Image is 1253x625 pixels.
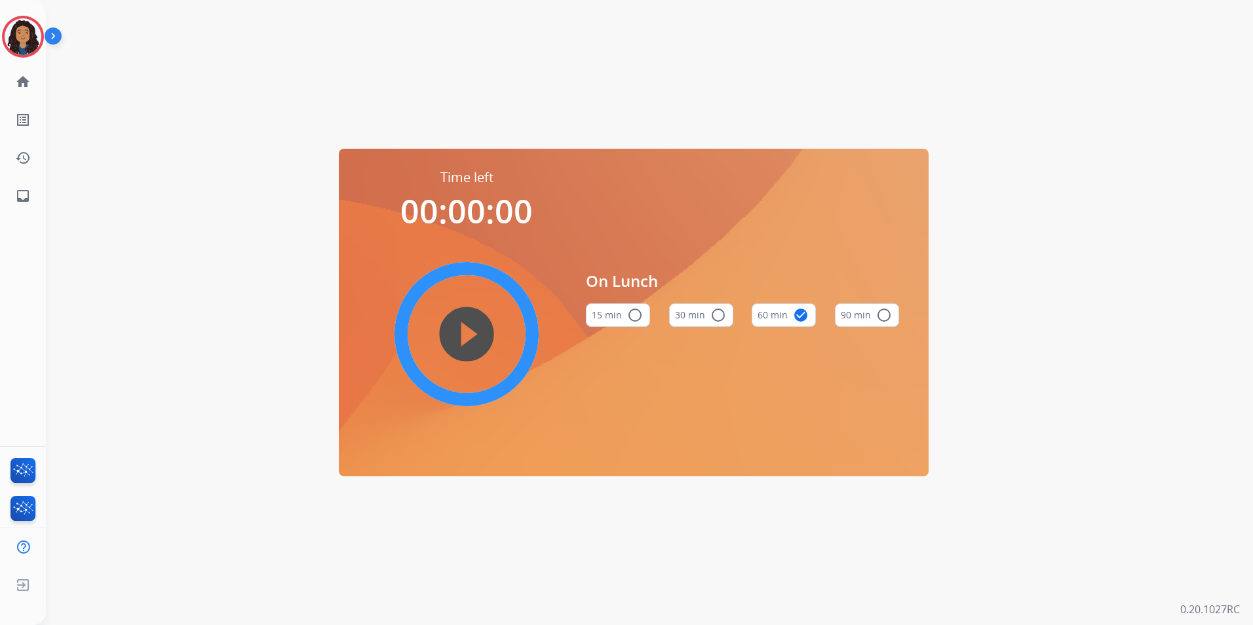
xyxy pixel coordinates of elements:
button: 60 min [752,303,816,327]
mat-icon: radio_button_unchecked [876,307,892,323]
button: 90 min [835,303,899,327]
mat-icon: history [15,150,31,166]
mat-icon: check_circle [793,307,809,323]
button: 15 min [586,303,650,327]
span: Time left [440,168,493,187]
mat-icon: inbox [15,188,31,204]
span: On Lunch [586,269,899,293]
mat-icon: list_alt [15,112,31,128]
mat-icon: radio_button_unchecked [710,307,726,323]
mat-icon: play_circle_filled [459,326,474,342]
mat-icon: home [15,74,31,90]
mat-icon: radio_button_unchecked [627,307,643,323]
img: avatar [5,18,41,55]
button: 30 min [669,303,733,327]
span: 00:00:00 [400,189,533,233]
p: 0.20.1027RC [1180,601,1240,617]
